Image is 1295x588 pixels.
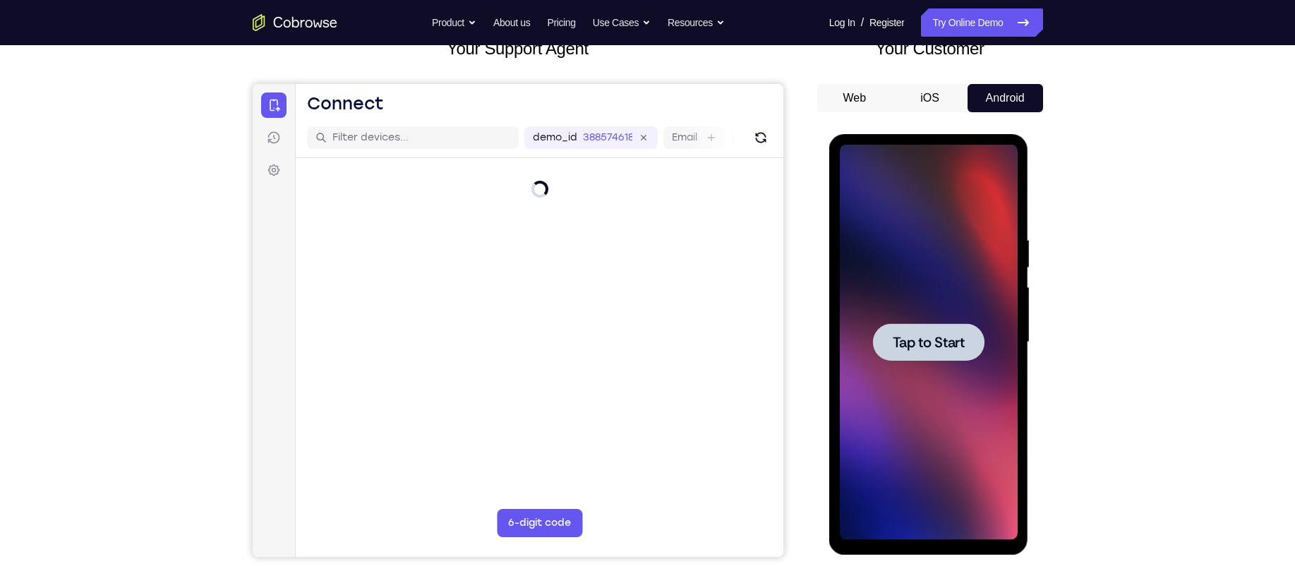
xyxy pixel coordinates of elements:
a: Go to the home page [253,14,337,31]
button: Android [968,84,1043,112]
button: Resources [668,8,725,37]
a: Try Online Demo [921,8,1042,37]
button: Tap to Start [44,189,155,227]
a: About us [493,8,530,37]
a: Register [869,8,904,37]
button: iOS [892,84,968,112]
a: Pricing [547,8,575,37]
button: Product [432,8,476,37]
button: Use Cases [593,8,651,37]
span: / [861,14,864,31]
iframe: Agent [253,84,783,557]
a: Log In [829,8,855,37]
button: Web [817,84,893,112]
h2: Your Support Agent [253,36,783,61]
h2: Your Customer [817,36,1043,61]
span: Tap to Start [64,201,135,215]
